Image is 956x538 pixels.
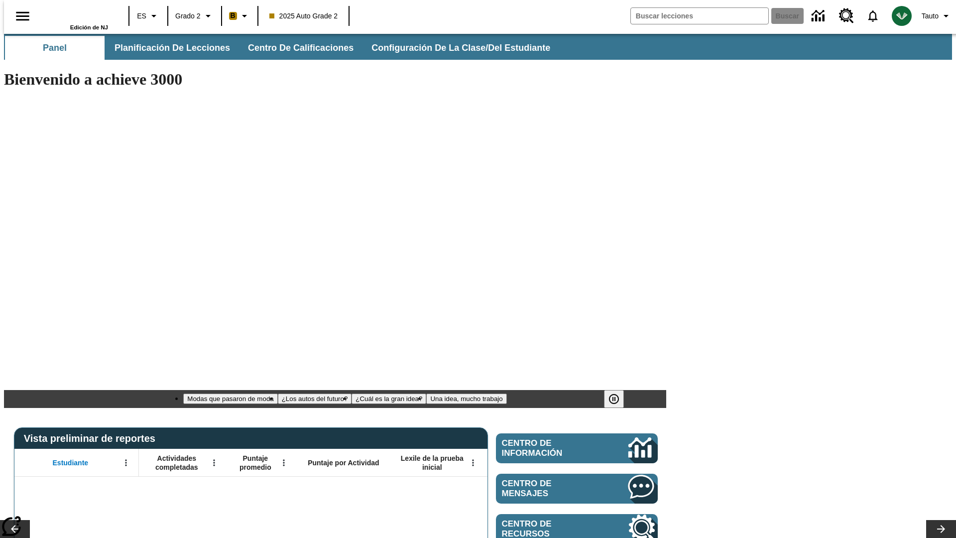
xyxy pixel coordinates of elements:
[363,36,558,60] button: Configuración de la clase/del estudiante
[70,24,108,30] span: Edición de NJ
[396,454,469,472] span: Lexile de la prueba inicial
[137,11,146,21] span: ES
[4,34,952,60] div: Subbarra de navegación
[144,454,210,472] span: Actividades completadas
[604,390,624,408] button: Pausar
[107,36,238,60] button: Planificación de lecciones
[308,458,379,467] span: Puntaje por Actividad
[631,8,768,24] input: Buscar campo
[8,1,37,31] button: Abrir el menú lateral
[892,6,912,26] img: avatar image
[922,11,939,21] span: Tauto
[496,433,658,463] a: Centro de información
[918,7,956,25] button: Perfil/Configuración
[119,455,133,470] button: Abrir menú
[926,520,956,538] button: Carrusel de lecciones, seguir
[248,42,354,54] span: Centro de calificaciones
[4,36,559,60] div: Subbarra de navegación
[5,36,105,60] button: Panel
[806,2,833,30] a: Centro de información
[371,42,550,54] span: Configuración de la clase/del estudiante
[207,455,222,470] button: Abrir menú
[53,458,89,467] span: Estudiante
[352,394,426,404] button: Diapositiva 3 ¿Cuál es la gran idea?
[466,455,480,470] button: Abrir menú
[269,11,338,21] span: 2025 Auto Grade 2
[43,4,108,24] a: Portada
[502,479,598,499] span: Centro de mensajes
[43,42,67,54] span: Panel
[24,433,160,444] span: Vista preliminar de reportes
[4,70,666,89] h1: Bienvenido a achieve 3000
[183,394,277,404] button: Diapositiva 1 Modas que pasaron de moda
[232,454,279,472] span: Puntaje promedio
[276,455,291,470] button: Abrir menú
[240,36,361,60] button: Centro de calificaciones
[175,11,201,21] span: Grado 2
[860,3,886,29] a: Notificaciones
[833,2,860,29] a: Centro de recursos, Se abrirá en una pestaña nueva.
[231,9,236,22] span: B
[132,7,164,25] button: Lenguaje: ES, Selecciona un idioma
[278,394,352,404] button: Diapositiva 2 ¿Los autos del futuro?
[43,3,108,30] div: Portada
[502,438,595,458] span: Centro de información
[496,474,658,504] a: Centro de mensajes
[426,394,506,404] button: Diapositiva 4 Una idea, mucho trabajo
[115,42,230,54] span: Planificación de lecciones
[225,7,254,25] button: Boost El color de la clase es anaranjado claro. Cambiar el color de la clase.
[171,7,218,25] button: Grado: Grado 2, Elige un grado
[886,3,918,29] button: Escoja un nuevo avatar
[604,390,634,408] div: Pausar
